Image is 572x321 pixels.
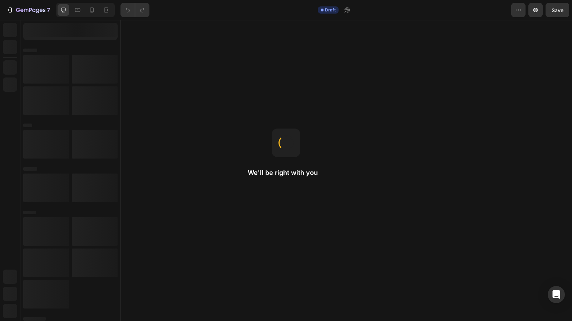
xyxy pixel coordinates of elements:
[325,7,336,13] span: Draft
[120,3,149,17] div: Undo/Redo
[248,169,324,177] h2: We'll be right with you
[552,7,563,13] span: Save
[548,286,565,303] div: Open Intercom Messenger
[3,3,53,17] button: 7
[546,3,569,17] button: Save
[47,6,50,14] p: 7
